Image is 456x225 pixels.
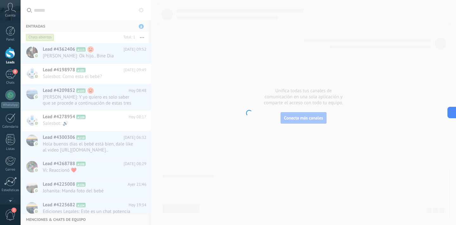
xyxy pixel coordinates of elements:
div: Calendario [1,125,20,129]
div: WhatsApp [1,102,19,108]
div: Panel [1,38,20,42]
span: 8 [13,69,18,74]
span: 2 [11,208,16,213]
div: Correo [1,168,20,172]
div: Chats [1,81,20,85]
div: Leads [1,61,20,65]
div: Listas [1,147,20,151]
span: Cuenta [5,14,16,18]
div: Estadísticas [1,188,20,192]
